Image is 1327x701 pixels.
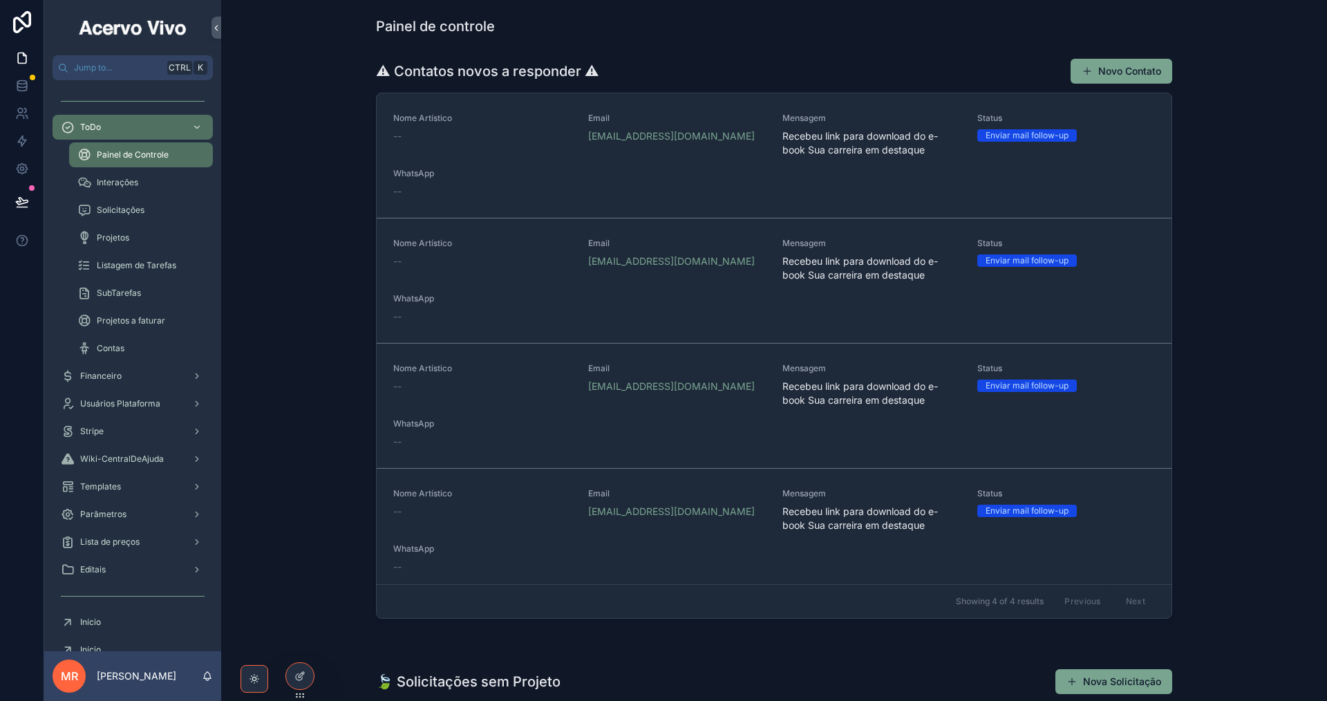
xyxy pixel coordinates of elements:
span: Templates [80,481,121,492]
span: Ctrl [167,61,192,75]
span: Email [588,488,766,499]
span: Nome Artístico [393,363,572,374]
a: [EMAIL_ADDRESS][DOMAIN_NAME] [588,254,755,268]
span: Mensagem [782,488,961,499]
span: -- [393,310,402,324]
span: Status [977,113,1156,124]
span: Mensagem [782,238,961,249]
a: Contas [69,336,213,361]
a: Usuários Plataforma [53,391,213,416]
span: Showing 4 of 4 results [956,596,1044,607]
a: Parâmetros [53,502,213,527]
span: Nome Artístico [393,488,572,499]
a: Painel de Controle [69,142,213,167]
span: WhatsApp [393,543,572,554]
a: Lista de preços [53,530,213,554]
a: SubTarefas [69,281,213,306]
span: Contas [97,343,124,354]
a: Templates [53,474,213,499]
span: SubTarefas [97,288,141,299]
span: Email [588,363,766,374]
a: Nome Artístico--Email[EMAIL_ADDRESS][DOMAIN_NAME]MensagemRecebeu link para download do e-book Sua... [377,469,1171,594]
div: Enviar mail follow-up [986,380,1069,392]
span: ToDo [80,122,101,133]
span: Status [977,488,1156,499]
a: [EMAIL_ADDRESS][DOMAIN_NAME] [588,505,755,518]
a: Financeiro [53,364,213,389]
div: Enviar mail follow-up [986,254,1069,267]
span: Solicitações [97,205,144,216]
p: [PERSON_NAME] [97,669,176,683]
span: Recebeu link para download do e-book Sua carreira em destaque [782,254,961,282]
span: WhatsApp [393,168,572,179]
a: [EMAIL_ADDRESS][DOMAIN_NAME] [588,380,755,393]
span: Início [80,617,101,628]
a: Projetos [69,225,213,250]
a: Nome Artístico--Email[EMAIL_ADDRESS][DOMAIN_NAME]MensagemRecebeu link para download do e-book Sua... [377,218,1171,344]
span: Mensagem [782,363,961,374]
a: Editais [53,557,213,582]
span: Status [977,363,1156,374]
div: scrollable content [44,80,221,651]
button: Nova Solicitação [1055,669,1172,694]
span: Financeiro [80,371,122,382]
span: Nome Artístico [393,113,572,124]
span: -- [393,129,402,143]
span: Recebeu link para download do e-book Sua carreira em destaque [782,129,961,157]
span: -- [393,380,402,393]
span: Email [588,238,766,249]
span: Projetos a faturar [97,315,165,326]
img: App logo [77,17,189,39]
span: Recebeu link para download do e-book Sua carreira em destaque [782,380,961,407]
span: Recebeu link para download do e-book Sua carreira em destaque [782,505,961,532]
span: Lista de preços [80,536,140,548]
span: Stripe [80,426,104,437]
span: Status [977,238,1156,249]
span: Editais [80,564,106,575]
span: Email [588,113,766,124]
h1: 🍃 Solicitações sem Projeto [376,672,561,691]
span: -- [393,254,402,268]
button: Jump to...CtrlK [53,55,213,80]
a: Início [53,610,213,635]
span: Parâmetros [80,509,126,520]
span: Usuários Plataforma [80,398,160,409]
a: Stripe [53,419,213,444]
div: Enviar mail follow-up [986,129,1069,142]
a: [EMAIL_ADDRESS][DOMAIN_NAME] [588,129,755,143]
a: Interações [69,170,213,195]
a: Solicitações [69,198,213,223]
span: MR [61,668,78,684]
a: Projetos a faturar [69,308,213,333]
button: Novo Contato [1071,59,1172,84]
span: Nome Artístico [393,238,572,249]
span: Jump to... [74,62,162,73]
span: WhatsApp [393,293,572,304]
a: ToDo [53,115,213,140]
a: Início [53,637,213,662]
span: Wiki-CentralDeAjuda [80,454,164,465]
span: -- [393,505,402,518]
a: Listagem de Tarefas [69,253,213,278]
span: K [195,62,206,73]
h1: ⚠ Contatos novos a responder ⚠ [376,62,599,81]
div: Enviar mail follow-up [986,505,1069,517]
span: -- [393,435,402,449]
span: Painel de Controle [97,149,169,160]
span: Interações [97,177,138,188]
span: Projetos [97,232,129,243]
a: Wiki-CentralDeAjuda [53,447,213,471]
a: Nome Artístico--Email[EMAIL_ADDRESS][DOMAIN_NAME]MensagemRecebeu link para download do e-book Sua... [377,93,1171,218]
a: Nome Artístico--Email[EMAIL_ADDRESS][DOMAIN_NAME]MensagemRecebeu link para download do e-book Sua... [377,344,1171,469]
span: -- [393,560,402,574]
span: -- [393,185,402,198]
span: Listagem de Tarefas [97,260,176,271]
h1: Painel de controle [376,17,495,36]
span: WhatsApp [393,418,572,429]
span: Mensagem [782,113,961,124]
span: Início [80,644,101,655]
